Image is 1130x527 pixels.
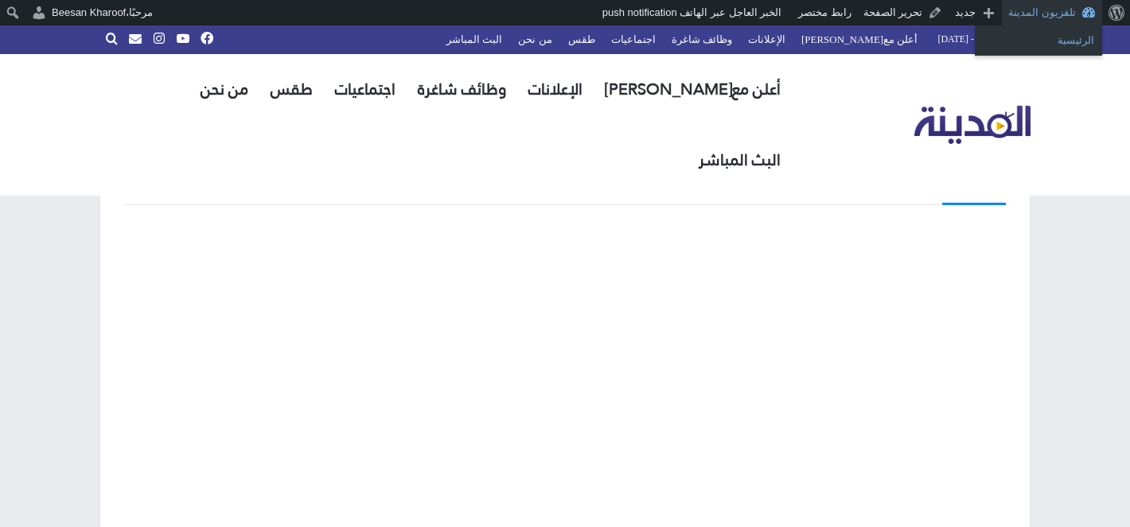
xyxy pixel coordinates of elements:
[438,25,510,53] a: البث المباشر
[560,25,603,53] a: طقس
[510,25,559,53] a: من نحن
[925,25,1031,53] div: 11:35 مساءً - [DATE]
[975,25,1102,56] ul: تلفزيون المدينة
[740,25,793,53] a: الإعلانات
[517,54,594,125] a: الإعلانات
[52,6,126,18] span: Beesan Kharoof
[603,25,664,53] a: اجتماعيات
[975,30,1102,51] a: الرئيسية
[189,54,259,125] a: من نحن
[688,125,792,196] a: البث المباشر
[793,25,926,53] a: أعلن مع[PERSON_NAME]
[914,106,1031,145] img: تلفزيون المدينة
[324,54,407,125] a: اجتماعيات
[259,54,324,125] a: طقس
[594,54,792,125] a: أعلن مع[PERSON_NAME]
[664,25,740,53] a: وظائف شاغرة
[407,54,517,125] a: وظائف شاغرة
